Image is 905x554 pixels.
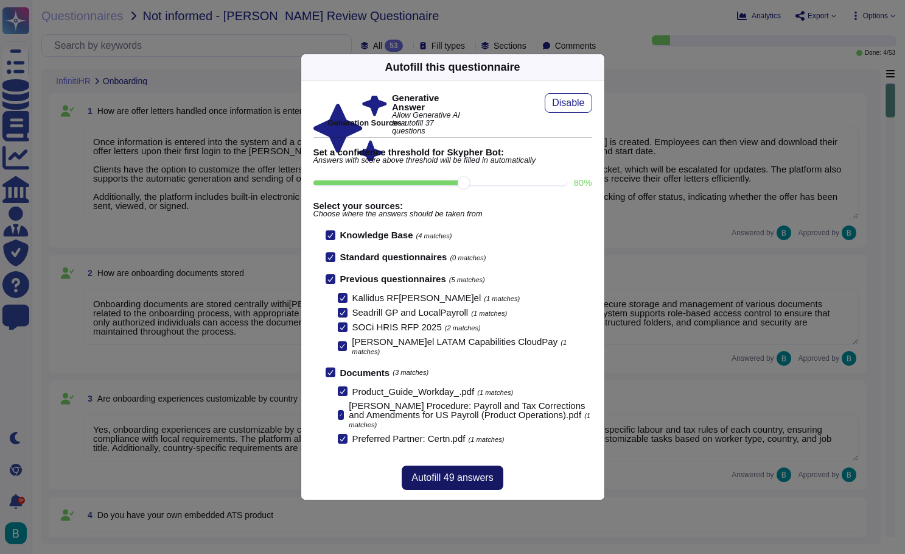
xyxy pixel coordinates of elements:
span: Kallidus RF[PERSON_NAME]el [352,293,481,303]
span: (2 matches) [445,324,481,332]
span: Preferred Partner: Certn.pdf [352,433,466,444]
b: Documents [340,368,390,377]
div: Autofill this questionnaire [385,59,520,76]
span: (3 matches) [393,369,428,376]
span: (1 matches) [477,389,513,396]
span: [PERSON_NAME]el LATAM Capabilities CloudPay [352,336,557,347]
span: Disable [552,98,584,108]
span: (5 matches) [449,276,485,283]
b: Standard questionnaires [340,252,447,262]
span: SOCi HRIS RFP 2025 [352,322,442,332]
span: (0 matches) [450,254,486,261]
b: Select your sources: [313,201,592,210]
label: 80 % [573,178,592,187]
span: Product_Guide_Workday_.pdf [352,386,475,397]
b: Generation Sources : [328,118,407,127]
button: Autofill 49 answers [402,466,503,490]
span: [PERSON_NAME] Procedure: Payroll and Tax Corrections and Amendments for US Payroll (Product Opera... [349,400,585,420]
span: Choose where the answers should be taken from [313,210,592,218]
span: Autofill 49 answers [411,473,493,483]
span: (1 matches) [352,339,567,355]
b: Previous questionnaires [340,274,446,284]
b: Knowledge Base [340,230,413,240]
span: (1 matches) [468,436,504,443]
span: (1 matches) [471,310,507,317]
button: Disable [545,93,592,113]
b: Generative Answer [392,93,466,112]
span: (4 matches) [416,232,452,240]
span: Answers with score above threshold will be filled in automatically [313,157,592,165]
span: Allow Generative AI to autofill 37 questions [392,112,466,135]
b: Set a confidence threshold for Skypher Bot: [313,147,592,157]
span: Seadrill GP and LocalPayroll [352,307,469,318]
span: (1 matches) [484,295,520,302]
